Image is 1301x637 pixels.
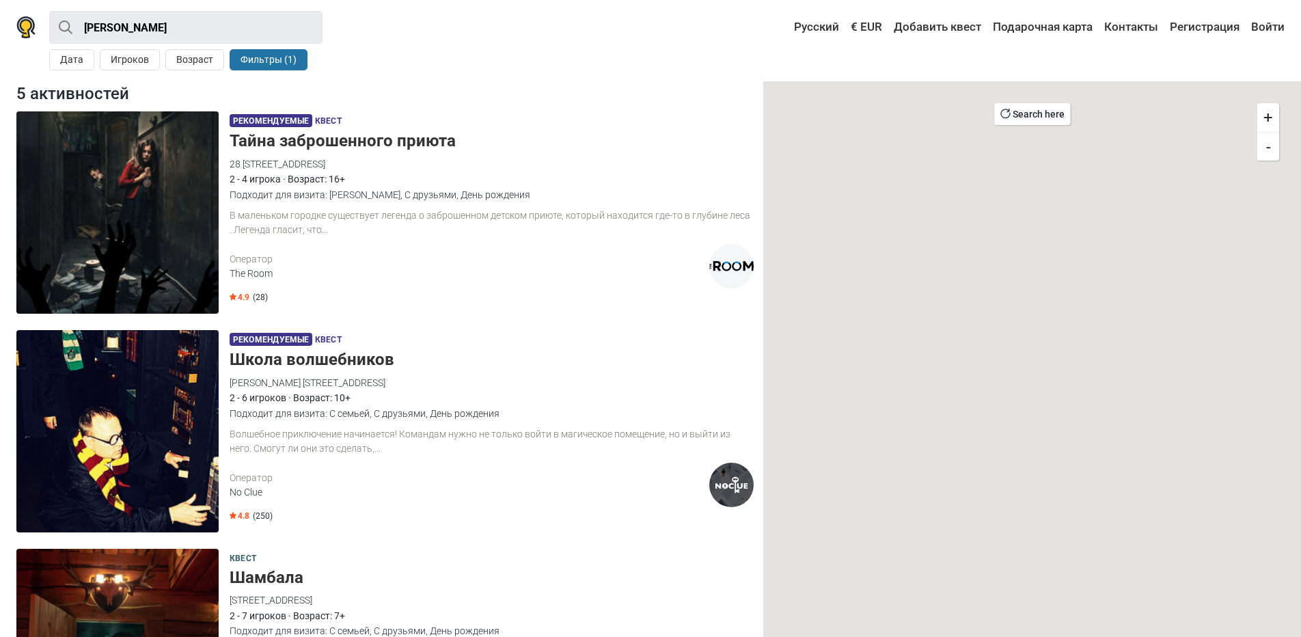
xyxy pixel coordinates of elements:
[16,330,219,532] img: Школа волшебников
[230,512,236,519] img: Star
[784,23,794,32] img: Русский
[11,81,759,106] div: 5 активностей
[230,552,256,567] span: Квест
[1257,103,1279,132] button: +
[994,103,1070,125] button: Search here
[49,49,94,70] button: Дата
[1166,15,1243,40] a: Регистрация
[847,15,886,40] a: € EUR
[230,511,249,521] span: 4.8
[230,568,754,588] h5: Шамбала
[230,292,249,303] span: 4.9
[230,375,754,390] div: [PERSON_NAME] [STREET_ADDRESS]
[49,11,323,44] input: Попробуйте “Лондон”
[230,293,236,300] img: Star
[230,350,754,370] h5: Школа волшебников
[230,172,754,187] div: 2 - 4 игрока · Возраст: 16+
[230,187,754,202] div: Подходит для визита: [PERSON_NAME], С друзьями, День рождения
[100,49,160,70] button: Игроков
[230,485,709,500] div: No Clue
[709,244,754,288] img: The Room
[315,114,342,129] span: Квест
[1248,15,1285,40] a: Войти
[230,131,754,151] h5: Тайна заброшенного приюта
[16,111,219,314] img: Тайна заброшенного приюта
[165,49,224,70] button: Возраст
[315,333,342,348] span: Квест
[230,267,709,281] div: The Room
[890,15,985,40] a: Добавить квест
[1101,15,1162,40] a: Контакты
[230,114,312,127] span: Рекомендуемые
[230,593,754,608] div: [STREET_ADDRESS]
[16,16,36,38] img: Nowescape logo
[230,390,754,405] div: 2 - 6 игроков · Возраст: 10+
[230,49,307,70] button: Фильтры (1)
[253,511,273,521] span: (250)
[230,608,754,623] div: 2 - 7 игроков · Возраст: 7+
[781,15,843,40] a: Русский
[230,252,709,267] div: Оператор
[230,208,754,237] div: В маленьком городке существует легенда о заброшенном детском приюте, который находится где-то в г...
[709,463,754,507] img: No Clue
[1257,132,1279,161] button: -
[989,15,1096,40] a: Подарочная карта
[230,406,754,421] div: Подходит для визита: С семьей, С друзьями, День рождения
[230,427,754,456] div: Волшебное приключение начинается! Командам нужно не только войти в магическое помещение, но и вый...
[230,471,709,485] div: Оператор
[253,292,268,303] span: (28)
[230,157,754,172] div: 28 [STREET_ADDRESS]
[230,333,312,346] span: Рекомендуемые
